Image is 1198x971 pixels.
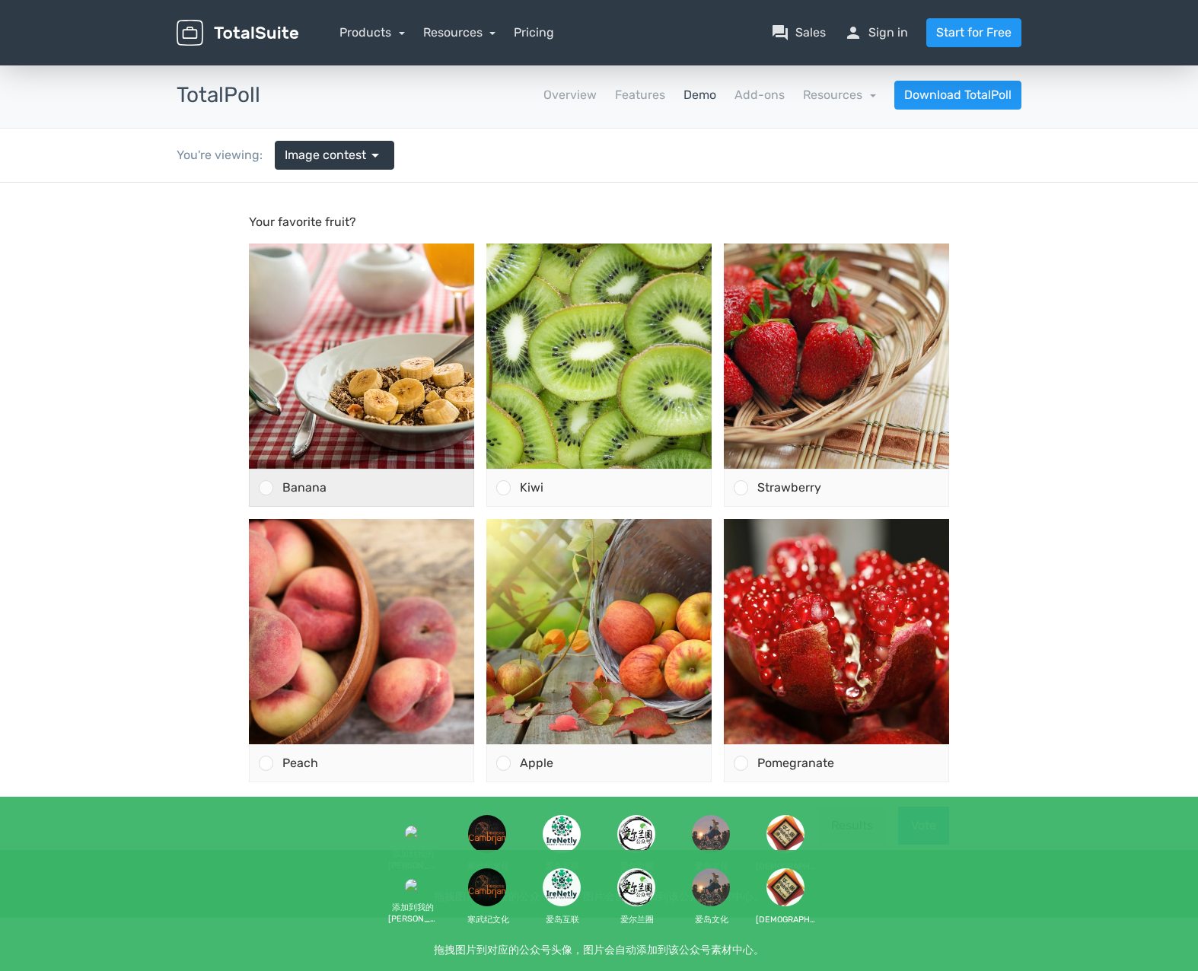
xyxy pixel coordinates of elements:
[285,146,366,164] span: Image contest
[771,24,826,42] a: question_answerSales
[615,86,665,104] a: Features
[282,573,318,587] span: Peach
[249,61,474,286] img: cereal-898073_1920-500x500.jpg
[177,146,275,164] div: You're viewing:
[486,336,712,562] img: apple-1776744_1920-500x500.jpg
[543,86,597,104] a: Overview
[514,24,554,42] a: Pricing
[757,298,821,312] span: Strawberry
[486,61,712,286] img: fruit-3246127_1920-500x500.jpg
[366,146,384,164] span: arrow_drop_down
[339,25,405,40] a: Products
[249,336,474,562] img: peach-3314679_1920-500x500.jpg
[423,25,496,40] a: Resources
[249,30,949,49] p: Your favorite fruit?
[520,298,543,312] span: Kiwi
[282,298,327,312] span: Banana
[844,24,862,42] span: person
[177,84,260,107] h3: TotalPoll
[177,20,298,46] img: TotalSuite for WordPress
[520,573,553,587] span: Apple
[844,24,908,42] a: personSign in
[683,86,716,104] a: Demo
[275,141,394,170] a: Image contest arrow_drop_down
[724,336,949,562] img: pomegranate-196800_1920-500x500.jpg
[803,88,876,102] a: Resources
[734,86,785,104] a: Add-ons
[771,24,789,42] span: question_answer
[757,573,834,587] span: Pomegranate
[724,61,949,286] img: strawberry-1180048_1920-500x500.jpg
[926,18,1021,47] a: Start for Free
[894,81,1021,110] a: Download TotalPoll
